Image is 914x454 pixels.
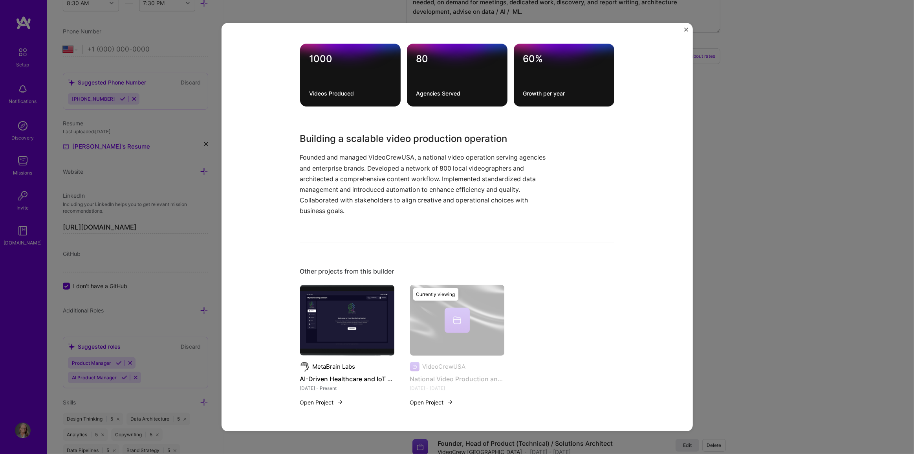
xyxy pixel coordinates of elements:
img: arrow-right [337,399,343,405]
button: Close [684,28,688,36]
div: Agencies Served [416,90,498,97]
div: Currently viewing [413,288,458,301]
p: Founded and managed VideoCrewUSA, a national video operation serving agencies and enterprise bran... [300,153,555,217]
div: MetaBrain Labs [313,362,355,371]
h4: AI-Driven Healthcare and IoT Solutions [300,374,394,384]
img: AI-Driven Healthcare and IoT Solutions [300,285,394,356]
button: Open Project [410,398,453,406]
div: 1000 [310,53,391,65]
img: arrow-right [447,399,453,405]
div: Other projects from this builder [300,267,614,276]
img: Company logo [300,362,310,371]
div: 80 [416,53,498,65]
div: Videos Produced [310,90,391,97]
img: cover [410,285,504,356]
div: Growth per year [523,90,605,97]
div: 60% [523,53,605,65]
div: [DATE] - Present [300,384,394,392]
button: Open Project [300,398,343,406]
h3: Building a scalable video production operation [300,132,555,146]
